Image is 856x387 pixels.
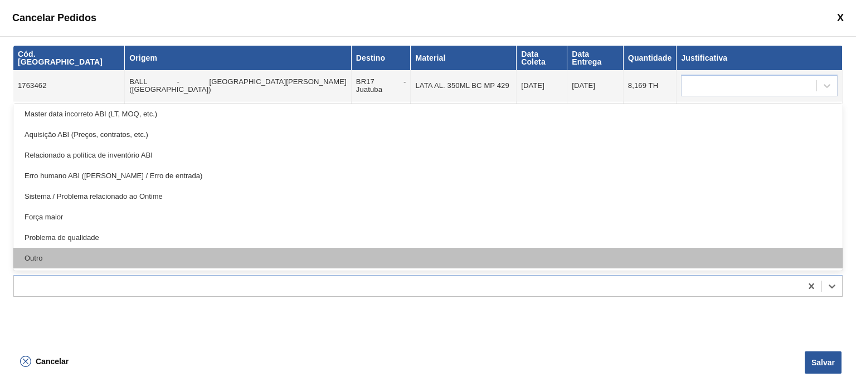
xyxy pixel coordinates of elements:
[567,46,624,70] th: Data Entrega
[517,70,567,101] td: [DATE]
[352,46,411,70] th: Destino
[13,227,843,248] div: Problema de qualidade
[411,70,517,101] td: LATA AL. 350ML BC MP 429
[624,46,677,70] th: Quantidade
[517,46,567,70] th: Data Coleta
[125,101,352,133] td: BALL B64 - [GEOGRAPHIC_DATA] ([GEOGRAPHIC_DATA])
[677,46,843,70] th: Justificativa
[13,101,125,133] td: 1769089
[13,104,843,124] div: Master data incorreto ABI (LT, MOQ, etc.)
[13,350,75,373] button: Cancelar
[517,101,567,133] td: [DATE]
[352,70,411,101] td: BR17 - Juatuba
[125,70,352,101] td: BALL - [GEOGRAPHIC_DATA][PERSON_NAME] ([GEOGRAPHIC_DATA])
[13,207,843,227] div: Força maior
[36,357,69,366] span: Cancelar
[13,165,843,186] div: Erro humano ABI ([PERSON_NAME] / Erro de entrada)
[567,101,624,133] td: [DATE]
[567,70,624,101] td: [DATE]
[352,101,411,133] td: BR28 - Manaus
[411,46,517,70] th: Material
[13,263,62,271] label: Justificativa
[125,46,352,70] th: Origem
[624,101,677,133] td: 160,512 TH
[13,46,125,70] th: Cód. [GEOGRAPHIC_DATA]
[13,124,843,145] div: Aquisição ABI (Preços, contratos, etc.)
[12,12,96,24] span: Cancelar Pedidos
[624,70,677,101] td: 8,169 TH
[13,186,843,207] div: Sistema / Problema relacionado ao Ontime
[805,351,842,374] button: Salvar
[13,70,125,101] td: 1763462
[13,145,843,165] div: Relacionado a política de inventório ABI
[411,101,517,133] td: LATA AL. 269ML SUBZERO 429
[13,248,843,268] div: Outro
